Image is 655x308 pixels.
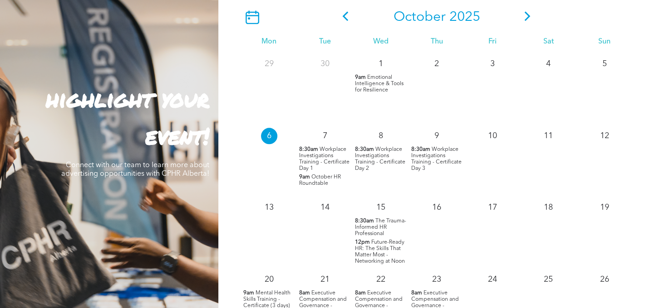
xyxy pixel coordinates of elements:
[596,56,612,72] p: 5
[317,271,333,288] p: 21
[355,146,374,153] span: 8:30am
[355,218,406,236] span: The Trauma-Informed HR Professional
[355,290,366,296] span: 8am
[355,218,374,224] span: 8:30am
[261,56,277,72] p: 29
[355,75,404,93] span: Emotional Intelligence & Tools for Resilience
[317,56,333,72] p: 30
[241,38,297,46] div: Mon
[393,10,445,24] span: October
[449,10,480,24] span: 2025
[596,271,612,288] p: 26
[373,128,389,144] p: 8
[484,56,501,72] p: 3
[355,240,405,264] span: Future-Ready HR: The Skills That Matter Most - Networking at Noon
[299,146,318,153] span: 8:30am
[540,56,557,72] p: 4
[428,199,445,216] p: 16
[317,128,333,144] p: 7
[46,82,209,152] strong: highlight your event!
[261,128,277,144] p: 6
[484,199,501,216] p: 17
[596,128,612,144] p: 12
[243,290,254,296] span: 9am
[484,128,501,144] p: 10
[299,290,310,296] span: 8am
[411,290,422,296] span: 8am
[465,38,521,46] div: Fri
[299,174,341,186] span: October HR Roundtable
[353,38,409,46] div: Wed
[540,128,557,144] p: 11
[373,271,389,288] p: 22
[521,38,576,46] div: Sat
[411,146,430,153] span: 8:30am
[373,199,389,216] p: 15
[596,199,612,216] p: 19
[373,56,389,72] p: 1
[540,271,557,288] p: 25
[261,271,277,288] p: 20
[540,199,557,216] p: 18
[428,56,445,72] p: 2
[355,74,366,81] span: 9am
[297,38,353,46] div: Tue
[61,162,209,178] span: Connect with our team to learn more about advertising opportunities with CPHR Alberta!
[484,271,501,288] p: 24
[261,199,277,216] p: 13
[317,199,333,216] p: 14
[428,128,445,144] p: 9
[299,174,310,180] span: 9am
[411,147,461,171] span: Workplace Investigations Training - Certificate Day 3
[576,38,632,46] div: Sun
[355,147,405,171] span: Workplace Investigations Training - Certificate Day 2
[428,271,445,288] p: 23
[299,147,350,171] span: Workplace Investigations Training - Certificate Day 1
[355,239,370,245] span: 12pm
[409,38,464,46] div: Thu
